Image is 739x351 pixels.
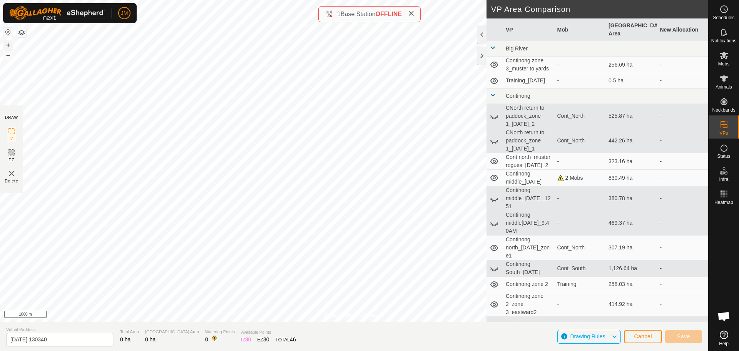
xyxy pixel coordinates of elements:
[657,211,709,236] td: -
[145,329,199,335] span: [GEOGRAPHIC_DATA] Area
[557,244,603,252] div: Cont_North
[717,154,730,159] span: Status
[624,330,662,343] button: Cancel
[9,6,105,20] img: Gallagher Logo
[554,18,606,41] th: Mob
[709,328,739,349] a: Help
[605,277,657,292] td: 258.03 ha
[491,5,708,14] h2: VP Area Comparison
[711,38,736,43] span: Notifications
[6,326,114,333] span: Virtual Paddock
[3,28,13,37] button: Reset Map
[657,57,709,73] td: -
[3,50,13,60] button: –
[362,312,385,319] a: Contact Us
[5,178,18,184] span: Delete
[506,45,528,52] span: Big River
[120,336,130,343] span: 0 ha
[605,236,657,260] td: 307.19 ha
[557,137,603,145] div: Cont_North
[605,260,657,277] td: 1,126.64 ha
[665,330,702,343] button: Save
[557,174,603,182] div: 2 Mobs
[557,264,603,272] div: Cont_South
[3,40,13,50] button: +
[503,73,554,89] td: Training_[DATE]
[657,170,709,186] td: -
[241,329,296,336] span: Available Points
[605,104,657,129] td: 525.87 ha
[657,292,709,317] td: -
[503,317,554,332] td: Continong zone 3
[324,312,353,319] a: Privacy Policy
[634,333,652,339] span: Cancel
[557,320,603,328] div: Cont_North
[557,300,603,308] div: -
[276,336,296,344] div: TOTAL
[557,157,603,165] div: -
[605,153,657,170] td: 323.16 ha
[570,333,605,339] span: Drawing Rules
[17,28,26,37] button: Map Layers
[341,11,376,17] span: Base Station
[605,317,657,332] td: 202.09 ha
[503,170,554,186] td: Continong middle_[DATE]
[605,186,657,211] td: 380.78 ha
[9,157,15,163] span: EZ
[557,280,603,288] div: Training
[557,219,603,227] div: -
[557,61,603,69] div: -
[719,177,728,182] span: Infra
[605,211,657,236] td: 469.37 ha
[7,169,16,178] img: VP
[245,336,251,343] span: 30
[657,104,709,129] td: -
[290,336,296,343] span: 46
[605,129,657,153] td: 442.26 ha
[503,277,554,292] td: Continong zone 2
[719,341,729,346] span: Help
[657,186,709,211] td: -
[263,336,269,343] span: 30
[712,108,735,112] span: Neckbands
[657,129,709,153] td: -
[657,18,709,41] th: New Allocation
[557,77,603,85] div: -
[145,336,155,343] span: 0 ha
[257,336,269,344] div: EZ
[503,104,554,129] td: CNorth return to paddock_zone 1_[DATE]_2
[503,129,554,153] td: CNorth return to paddock_zone 1_[DATE]_1
[5,115,18,120] div: DRAW
[657,236,709,260] td: -
[503,211,554,236] td: Continong middle[DATE]_9:40AM
[657,277,709,292] td: -
[10,136,14,142] span: IZ
[712,305,736,328] div: Open chat
[713,15,734,20] span: Schedules
[503,260,554,277] td: Continong South_[DATE]
[677,333,690,339] span: Save
[557,112,603,120] div: Cont_North
[605,292,657,317] td: 414.92 ha
[605,57,657,73] td: 256.69 ha
[121,9,128,17] span: JM
[605,73,657,89] td: 0.5 ha
[657,317,709,332] td: -
[557,194,603,202] div: -
[503,236,554,260] td: Continong north_[DATE]_zone1
[657,73,709,89] td: -
[120,329,139,335] span: Total Area
[503,186,554,211] td: Continong middle_[DATE]_1251
[714,200,733,205] span: Heatmap
[506,93,530,99] span: Continong
[503,57,554,73] td: Continong zone 3_muster to yards
[205,336,208,343] span: 0
[376,11,402,17] span: OFFLINE
[719,131,728,135] span: VPs
[657,260,709,277] td: -
[657,153,709,170] td: -
[503,153,554,170] td: Cont north_muster rogues_[DATE]_2
[605,18,657,41] th: [GEOGRAPHIC_DATA] Area
[605,170,657,186] td: 830.49 ha
[716,85,732,89] span: Animals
